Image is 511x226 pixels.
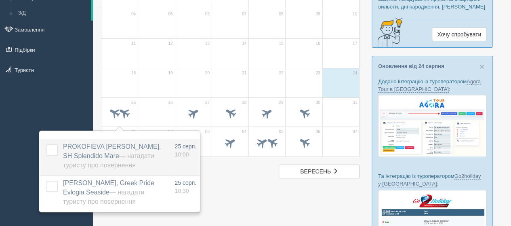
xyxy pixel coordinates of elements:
[242,70,246,76] span: 21
[175,143,196,150] span: 25 серп.
[205,129,210,135] span: 03
[131,100,136,106] span: 25
[378,95,486,157] img: agora-tour-%D0%B7%D0%B0%D1%8F%D0%B2%D0%BA%D0%B8-%D1%81%D1%80%D0%BC-%D0%B4%D0%BB%D1%8F-%D1%82%D1%8...
[205,11,210,17] span: 06
[205,41,210,46] span: 13
[242,41,246,46] span: 14
[131,11,136,17] span: 04
[378,78,481,93] a: Agora Tour в [GEOGRAPHIC_DATA]
[131,41,136,46] span: 11
[353,129,357,135] span: 07
[63,143,161,169] a: PROKOFIEVA [PERSON_NAME], SH Splendido Mare— Нагадати туристу про повернення
[168,100,172,106] span: 26
[300,168,331,175] span: вересень
[175,188,189,194] span: 10:30
[175,142,196,158] a: 25 серп. 10:00
[378,78,486,93] p: Додано інтеграцію із туроператором :
[205,70,210,76] span: 20
[316,100,320,106] span: 30
[279,70,283,76] span: 22
[63,152,154,169] span: — Нагадати туристу про повернення
[15,6,91,21] a: З/Д
[353,11,357,17] span: 10
[242,100,246,106] span: 28
[316,129,320,135] span: 06
[279,165,360,178] a: вересень
[63,143,161,169] span: PROKOFIEVA [PERSON_NAME], SH Splendido Mare
[175,180,196,186] span: 25 серп.
[175,151,189,158] span: 10:00
[168,41,172,46] span: 12
[63,180,154,205] a: [PERSON_NAME], Greek Pride Evlogia Seaside— Нагадати туристу про повернення
[316,11,320,17] span: 09
[242,129,246,135] span: 04
[242,11,246,17] span: 07
[205,100,210,106] span: 27
[168,129,172,135] span: 02
[353,100,357,106] span: 31
[432,27,486,41] a: Хочу спробувати
[63,180,154,205] span: [PERSON_NAME], Greek Pride Evlogia Seaside
[353,41,357,46] span: 17
[279,11,283,17] span: 08
[316,41,320,46] span: 16
[279,100,283,106] span: 29
[316,70,320,76] span: 23
[372,16,404,48] img: creative-idea-2907357.png
[479,62,484,71] span: ×
[122,129,136,135] span: вер. 01
[279,129,283,135] span: 05
[168,11,172,17] span: 05
[168,70,172,76] span: 19
[378,63,444,69] a: Оновлення від 24 серпня
[279,41,283,46] span: 15
[131,70,136,76] span: 18
[175,179,196,195] a: 25 серп. 10:30
[378,172,486,188] p: Та інтеграцію із туроператором :
[353,70,357,76] span: 24
[479,62,484,71] button: Close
